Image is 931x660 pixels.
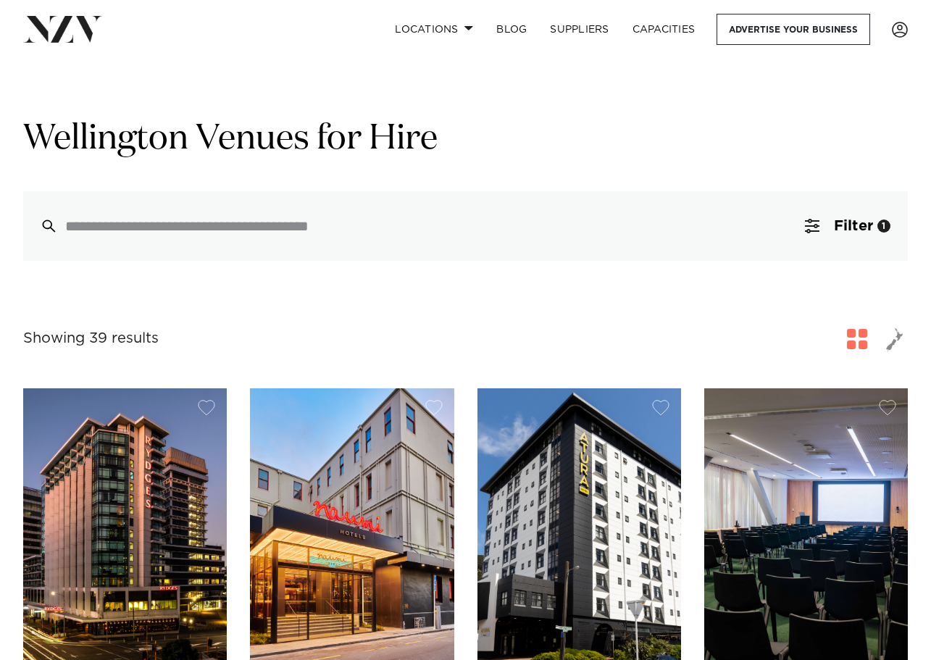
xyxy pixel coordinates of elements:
[23,117,908,162] h1: Wellington Venues for Hire
[621,14,707,45] a: Capacities
[23,327,159,350] div: Showing 39 results
[834,219,873,233] span: Filter
[23,16,102,42] img: nzv-logo.png
[538,14,620,45] a: SUPPLIERS
[877,220,890,233] div: 1
[383,14,485,45] a: Locations
[788,191,908,261] button: Filter1
[717,14,870,45] a: Advertise your business
[485,14,538,45] a: BLOG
